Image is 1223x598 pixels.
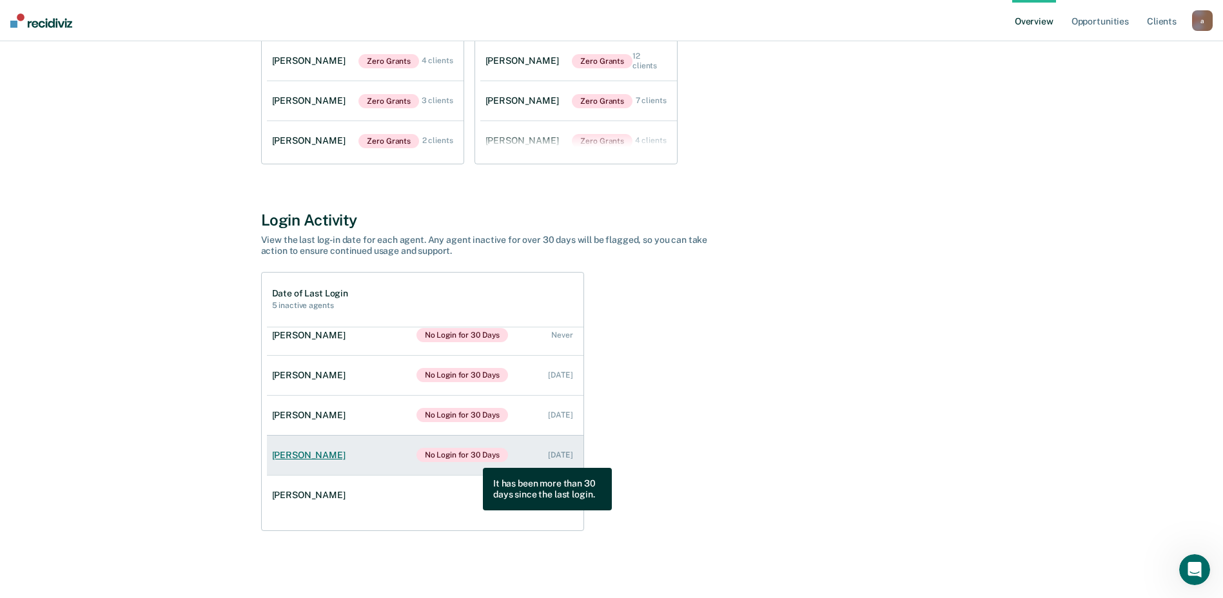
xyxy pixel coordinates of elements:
div: 2 clients [422,136,453,145]
span: Zero Grants [358,94,419,108]
span: No Login for 30 Days [416,328,509,342]
span: Zero Grants [572,94,632,108]
iframe: Intercom live chat [1179,554,1210,585]
span: Zero Grants [572,54,632,68]
div: 4 clients [635,136,667,145]
div: [DATE] [548,371,572,380]
div: [PERSON_NAME] [272,135,351,146]
div: [PERSON_NAME] [485,95,564,106]
div: 7 clients [636,96,667,105]
a: [PERSON_NAME]Zero Grants 3 clients [267,81,464,121]
span: No Login for 30 Days [416,448,509,462]
span: No Login for 30 Days [416,408,509,422]
span: No Login for 30 Days [416,368,509,382]
span: Zero Grants [358,54,419,68]
span: Zero Grants [572,134,632,148]
div: [PERSON_NAME] [272,410,351,421]
div: [PERSON_NAME] [272,370,351,381]
div: 12 clients [632,52,666,70]
div: [PERSON_NAME] [485,55,564,66]
a: [PERSON_NAME]No Login for 30 Days [DATE] [267,435,583,475]
h1: Date of Last Login [272,288,348,299]
a: [PERSON_NAME]No Login for 30 Days Never [267,315,583,355]
div: [DATE] [548,410,572,420]
div: [PERSON_NAME] [272,450,351,461]
div: [PERSON_NAME] [272,95,351,106]
h2: 5 inactive agents [272,301,348,310]
div: 3 clients [422,96,453,105]
a: [PERSON_NAME]Zero Grants 4 clients [267,41,464,81]
a: [PERSON_NAME]Zero Grants 7 clients [480,81,677,121]
div: 4 clients [422,56,453,65]
div: Login Activity [261,211,963,229]
a: [PERSON_NAME]No Login for 30 Days [DATE] [267,355,583,395]
div: [DATE] [548,490,572,499]
img: Recidiviz [10,14,72,28]
span: Zero Grants [358,134,419,148]
a: [PERSON_NAME]Zero Grants 4 clients [480,121,677,161]
a: [PERSON_NAME]Zero Grants 2 clients [267,121,464,161]
div: [PERSON_NAME] [272,330,351,341]
a: [PERSON_NAME]Zero Grants 12 clients [480,39,677,83]
a: [PERSON_NAME]No Login for 30 Days [DATE] [267,395,583,435]
button: a [1192,10,1213,31]
div: [PERSON_NAME] [485,135,564,146]
a: [PERSON_NAME] [DATE] [267,477,583,514]
div: Never [551,331,572,340]
div: [PERSON_NAME] [272,490,351,501]
div: View the last log-in date for each agent. Any agent inactive for over 30 days will be flagged, so... [261,235,712,256]
div: [DATE] [548,450,572,459]
div: [PERSON_NAME] [272,55,351,66]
